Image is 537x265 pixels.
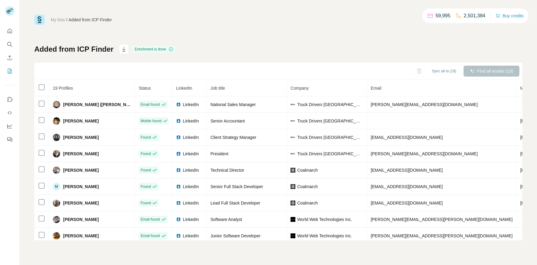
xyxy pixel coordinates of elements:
span: [PERSON_NAME] [63,200,99,206]
p: 59,995 [436,12,450,19]
img: Avatar [53,167,60,174]
button: Feedback [5,134,15,145]
button: Buy credits [495,12,524,20]
span: [PERSON_NAME] [63,184,99,190]
img: company-logo [291,135,295,140]
span: Senior Full Stack Developer [210,184,263,189]
span: Status [139,86,151,91]
img: Avatar [53,150,60,157]
img: company-logo [291,168,295,173]
span: LinkedIn [183,167,199,173]
span: [EMAIL_ADDRESS][DOMAIN_NAME] [371,168,443,173]
img: LinkedIn logo [176,135,181,140]
span: [PERSON_NAME] [63,233,99,239]
img: company-logo [291,119,295,123]
span: Found [141,200,151,206]
button: Sync all to (19) [428,67,461,76]
span: LinkedIn [183,200,199,206]
span: Email found [141,102,160,107]
img: Avatar [53,232,60,239]
span: LinkedIn [183,184,199,190]
span: LinkedIn [183,151,199,157]
span: LinkedIn [183,134,199,140]
span: [PERSON_NAME] [63,216,99,222]
span: Coalmarch [297,184,318,190]
span: Coalmarch [297,200,318,206]
span: Junior Software Developer [210,233,260,238]
span: LinkedIn [183,233,199,239]
img: company-logo [291,201,295,205]
span: Found [141,167,151,173]
img: LinkedIn logo [176,168,181,173]
span: [PERSON_NAME][EMAIL_ADDRESS][DOMAIN_NAME] [371,151,478,156]
img: Avatar [53,134,60,141]
span: Technical Director [210,168,244,173]
span: [EMAIL_ADDRESS][DOMAIN_NAME] [371,201,443,205]
img: Surfe Logo [34,15,45,25]
span: National Sales Manager [210,102,256,107]
img: LinkedIn logo [176,102,181,107]
span: Truck Drivers [GEOGRAPHIC_DATA] [297,151,363,157]
img: Avatar [53,101,60,108]
span: President [210,151,228,156]
button: My lists [5,66,15,77]
span: Software Analyst [210,217,242,222]
span: Lead Full Stack Developer [210,201,260,205]
span: [EMAIL_ADDRESS][DOMAIN_NAME] [371,184,443,189]
span: [EMAIL_ADDRESS][DOMAIN_NAME] [371,135,443,140]
span: Found [141,151,151,157]
span: Senior Accountant [210,119,245,123]
span: Mobile [520,86,533,91]
div: M [53,183,60,190]
span: World Web Technologies Inc. [297,233,352,239]
span: Truck Drivers [GEOGRAPHIC_DATA] [297,118,363,124]
span: LinkedIn [183,118,199,124]
div: Enrichment is done [133,46,175,53]
div: Added from ICP Finder [69,17,112,23]
span: Found [141,184,151,189]
img: Avatar [53,199,60,207]
span: Job title [210,86,225,91]
img: company-logo [291,151,295,156]
button: Dashboard [5,121,15,132]
img: LinkedIn logo [176,217,181,222]
img: LinkedIn logo [176,119,181,123]
span: [PERSON_NAME] [63,167,99,173]
span: Email found [141,233,160,239]
span: Company [291,86,309,91]
span: Sync all to (19) [432,68,456,74]
p: 2,501,384 [464,12,485,19]
li: / [66,17,67,23]
img: company-logo [291,184,295,189]
img: company-logo [291,102,295,107]
span: Truck Drivers [GEOGRAPHIC_DATA] [297,102,363,108]
span: Truck Drivers [GEOGRAPHIC_DATA] [297,134,363,140]
button: Use Surfe API [5,107,15,118]
span: Email found [141,217,160,222]
button: Quick start [5,26,15,36]
img: Avatar [53,117,60,125]
img: Avatar [53,216,60,223]
span: Client Strategy Manager [210,135,256,140]
img: LinkedIn logo [176,151,181,156]
span: [PERSON_NAME][EMAIL_ADDRESS][PERSON_NAME][DOMAIN_NAME] [371,217,513,222]
span: World Web Technologies Inc. [297,216,352,222]
span: LinkedIn [183,216,199,222]
span: Found [141,135,151,140]
a: My lists [51,17,65,22]
img: company-logo [291,233,295,238]
span: [PERSON_NAME][EMAIL_ADDRESS][DOMAIN_NAME] [371,102,478,107]
span: [PERSON_NAME] [63,118,99,124]
span: [PERSON_NAME] [63,151,99,157]
h1: Added from ICP Finder [34,44,114,54]
span: Mobile found [141,118,161,124]
button: Use Surfe on LinkedIn [5,94,15,105]
span: 19 Profiles [53,86,73,91]
img: LinkedIn logo [176,233,181,238]
span: LinkedIn [176,86,192,91]
span: [PERSON_NAME] [63,134,99,140]
button: Search [5,39,15,50]
span: [PERSON_NAME][EMAIL_ADDRESS][PERSON_NAME][DOMAIN_NAME] [371,233,513,238]
img: company-logo [291,217,295,222]
span: [PERSON_NAME] ([PERSON_NAME]) [63,102,131,108]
